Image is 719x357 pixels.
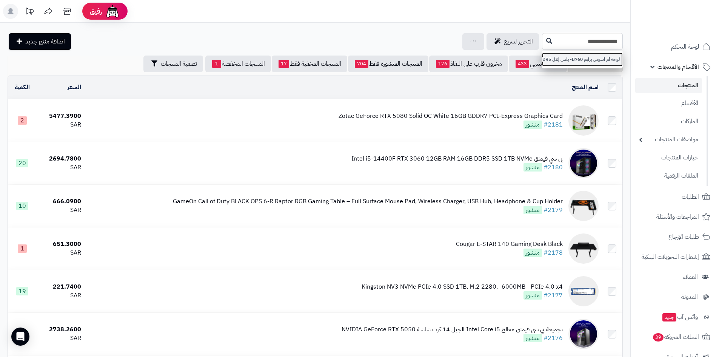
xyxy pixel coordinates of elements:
[516,60,529,68] span: 433
[40,112,81,121] div: 5477.3900
[635,308,714,326] a: وآتس آبجديد
[18,116,27,125] span: 2
[40,240,81,249] div: 651.3000
[105,4,120,19] img: ai-face.png
[635,150,702,166] a: خيارات المنتجات
[681,292,698,302] span: المدونة
[339,112,563,121] div: Zotac GeForce RTX 5080 Solid OC White 16GB GDDR7 PCI-Express Graphics Card
[683,272,698,282] span: العملاء
[487,33,539,50] a: التحرير لسريع
[25,37,65,46] span: اضافة منتج جديد
[272,56,347,72] a: المنتجات المخفية فقط17
[542,53,623,66] a: لوحة أم أسوس برايم B760- بلس إنتل ASUS B760 LGA 1700 ATX-DDR5
[9,33,71,50] a: اضافة منتج جديد
[635,95,702,111] a: الأقسام
[635,228,714,246] a: طلبات الإرجاع
[342,325,563,334] div: تجميعة بي سي قيمنق معالج Intel Core i5 الجيل 14 كرت شاشة NVIDIA GeForce RTX 5050
[16,287,28,295] span: 19
[543,206,563,215] a: #2179
[523,163,542,172] span: منشور
[635,168,702,184] a: الملفات الرقمية
[653,333,664,342] span: 39
[543,334,563,343] a: #2176
[662,312,698,322] span: وآتس آب
[635,113,702,130] a: الماركات
[635,248,714,266] a: إشعارات التحويلات البنكية
[568,233,599,264] img: Cougar E-STAR 140 Gaming Desk Black
[568,319,599,349] img: تجميعة بي سي قيمنق معالج Intel Core i5 الجيل 14 كرت شاشة NVIDIA GeForce RTX 5050
[572,83,599,92] a: اسم المنتج
[635,188,714,206] a: الطلبات
[16,202,28,210] span: 10
[568,148,599,178] img: بي سي قيمنق Intel i5-14400F RTX 3060 12GB RAM 16GB DDR5 SSD 1TB NVMe
[671,42,699,52] span: لوحة التحكم
[568,105,599,136] img: Zotac GeForce RTX 5080 Solid OC White 16GB GDDR7 PCI-Express Graphics Card
[568,191,599,221] img: GameOn Call of Duty BLACK OPS 6-R Raptor RGB Gaming Table – Full Surface Mouse Pad, Wireless Char...
[543,291,563,300] a: #2177
[635,131,702,148] a: مواصفات المنتجات
[40,325,81,334] div: 2738.2600
[635,288,714,306] a: المدونة
[523,121,542,129] span: منشور
[40,155,81,163] div: 2694.7800
[429,56,508,72] a: مخزون قارب على النفاذ176
[351,155,563,163] div: بي سي قيمنق Intel i5-14400F RTX 3060 12GB RAM 16GB DDR5 SSD 1TB NVMe
[635,78,702,93] a: المنتجات
[635,208,714,226] a: المراجعات والأسئلة
[15,83,30,92] a: الكمية
[40,334,81,343] div: SAR
[205,56,271,72] a: المنتجات المخفضة1
[40,291,81,300] div: SAR
[355,60,368,68] span: 704
[40,206,81,215] div: SAR
[90,7,102,16] span: رفيق
[635,328,714,346] a: السلات المتروكة39
[279,60,289,68] span: 17
[568,276,599,306] img: Kingston NV3 NVMe PCIe 4.0 SSD 1TB, M.2 2280, -6000MB - PCIe 4.0 x4
[635,38,714,56] a: لوحة التحكم
[662,313,676,321] span: جديد
[656,212,699,222] span: المراجعات والأسئلة
[161,59,197,68] span: تصفية المنتجات
[657,62,699,72] span: الأقسام والمنتجات
[523,249,542,257] span: منشور
[543,120,563,129] a: #2181
[504,37,533,46] span: التحرير لسريع
[543,248,563,257] a: #2178
[16,159,28,167] span: 20
[40,197,81,206] div: 666.0900
[635,268,714,286] a: العملاء
[40,121,81,129] div: SAR
[523,334,542,342] span: منشور
[173,197,563,206] div: GameOn Call of Duty BLACK OPS 6-R Raptor RGB Gaming Table – Full Surface Mouse Pad, Wireless Char...
[40,163,81,172] div: SAR
[456,240,563,249] div: Cougar E-STAR 140 Gaming Desk Black
[67,83,81,92] a: السعر
[18,244,27,253] span: 1
[642,252,699,262] span: إشعارات التحويلات البنكية
[143,56,203,72] button: تصفية المنتجات
[348,56,428,72] a: المنتجات المنشورة فقط704
[523,206,542,214] span: منشور
[682,192,699,202] span: الطلبات
[40,283,81,291] div: 221.7400
[523,291,542,300] span: منشور
[20,4,39,21] a: تحديثات المنصة
[362,283,563,291] div: Kingston NV3 NVMe PCIe 4.0 SSD 1TB, M.2 2280, -6000MB - PCIe 4.0 x4
[212,60,221,68] span: 1
[509,56,567,72] a: مخزون منتهي433
[543,163,563,172] a: #2180
[668,232,699,242] span: طلبات الإرجاع
[11,328,29,346] div: Open Intercom Messenger
[40,249,81,257] div: SAR
[436,60,450,68] span: 176
[652,332,699,342] span: السلات المتروكة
